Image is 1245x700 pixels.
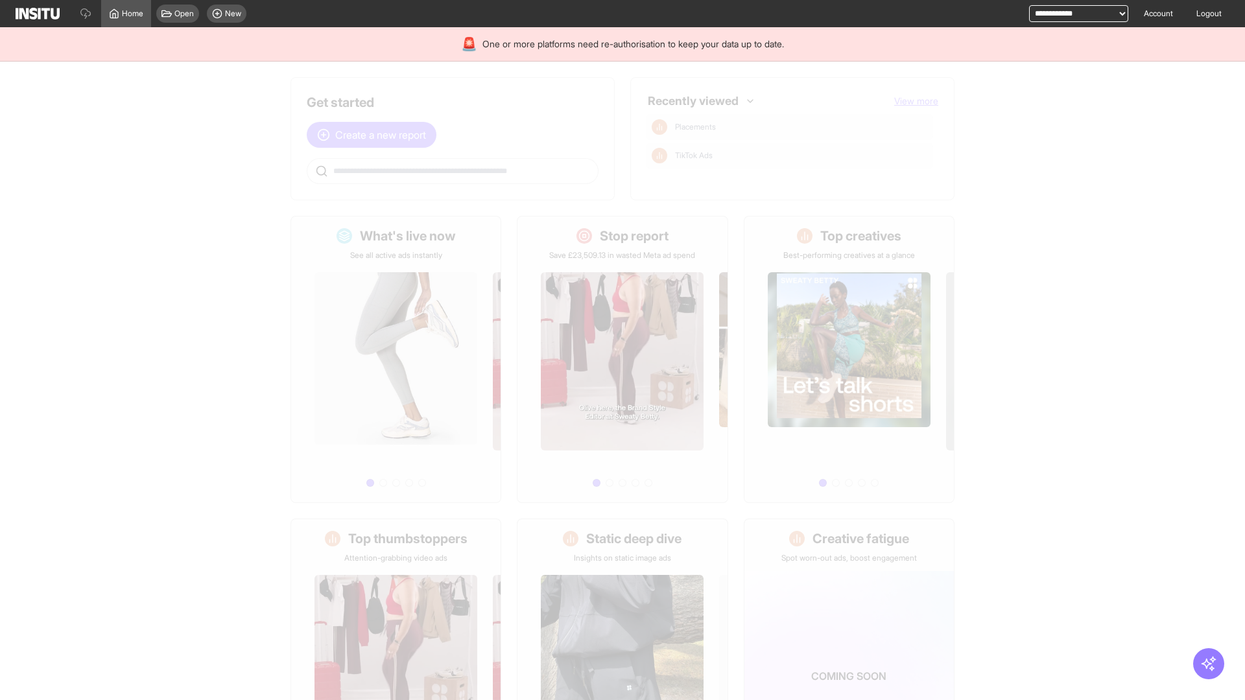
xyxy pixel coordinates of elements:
[482,38,784,51] span: One or more platforms need re-authorisation to keep your data up to date.
[225,8,241,19] span: New
[461,35,477,53] div: 🚨
[122,8,143,19] span: Home
[174,8,194,19] span: Open
[16,8,60,19] img: Logo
